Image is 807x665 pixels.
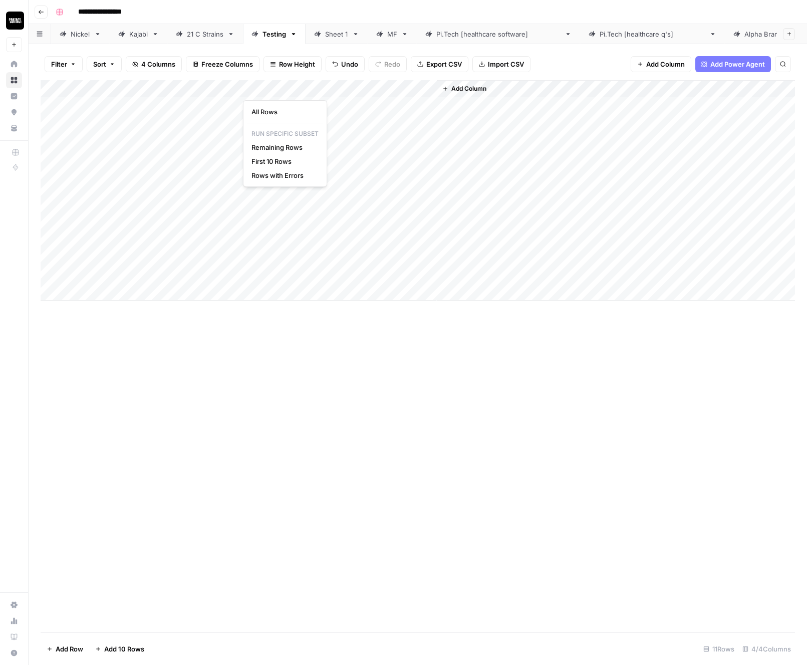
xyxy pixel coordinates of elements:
[744,29,785,39] div: Alpha Brands
[251,156,315,166] span: First 10 Rows
[646,59,685,69] span: Add Column
[325,29,348,39] div: Sheet 1
[263,56,322,72] button: Row Height
[6,629,22,645] a: Learning Hub
[87,56,122,72] button: Sort
[141,59,175,69] span: 4 Columns
[417,24,580,44] a: [DOMAIN_NAME] [healthcare software]
[6,613,22,629] a: Usage
[695,56,771,72] button: Add Power Agent
[451,84,486,93] span: Add Column
[110,24,167,44] a: Kajabi
[6,597,22,613] a: Settings
[104,644,144,654] span: Add 10 Rows
[41,641,89,657] button: Add Row
[580,24,725,44] a: [DOMAIN_NAME] [healthcare q's]
[368,24,417,44] a: MF
[56,644,83,654] span: Add Row
[247,127,323,140] p: Run Specific Subset
[411,56,468,72] button: Export CSV
[341,59,358,69] span: Undo
[6,88,22,104] a: Insights
[186,56,259,72] button: Freeze Columns
[6,120,22,136] a: Your Data
[436,29,561,39] div: [DOMAIN_NAME] [healthcare software]
[51,59,67,69] span: Filter
[438,82,490,95] button: Add Column
[738,641,795,657] div: 4/4 Columns
[6,8,22,33] button: Workspace: Contact Studios
[699,641,738,657] div: 11 Rows
[279,59,315,69] span: Row Height
[201,59,253,69] span: Freeze Columns
[472,56,530,72] button: Import CSV
[6,56,22,72] a: Home
[710,59,765,69] span: Add Power Agent
[488,59,524,69] span: Import CSV
[251,142,315,152] span: Remaining Rows
[243,24,306,44] a: Testing
[6,645,22,661] button: Help + Support
[6,72,22,88] a: Browse
[251,170,315,180] span: Rows with Errors
[93,59,106,69] span: Sort
[126,56,182,72] button: 4 Columns
[6,104,22,120] a: Opportunities
[369,56,407,72] button: Redo
[129,29,148,39] div: Kajabi
[384,59,400,69] span: Redo
[426,59,462,69] span: Export CSV
[251,107,315,117] span: All Rows
[167,24,243,44] a: 21 C Strains
[306,24,368,44] a: Sheet 1
[600,29,705,39] div: [DOMAIN_NAME] [healthcare q's]
[725,24,805,44] a: Alpha Brands
[71,29,90,39] div: Nickel
[631,56,691,72] button: Add Column
[6,12,24,30] img: Contact Studios Logo
[187,29,223,39] div: 21 C Strains
[387,29,397,39] div: MF
[45,56,83,72] button: Filter
[326,56,365,72] button: Undo
[51,24,110,44] a: Nickel
[89,641,150,657] button: Add 10 Rows
[262,29,286,39] div: Testing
